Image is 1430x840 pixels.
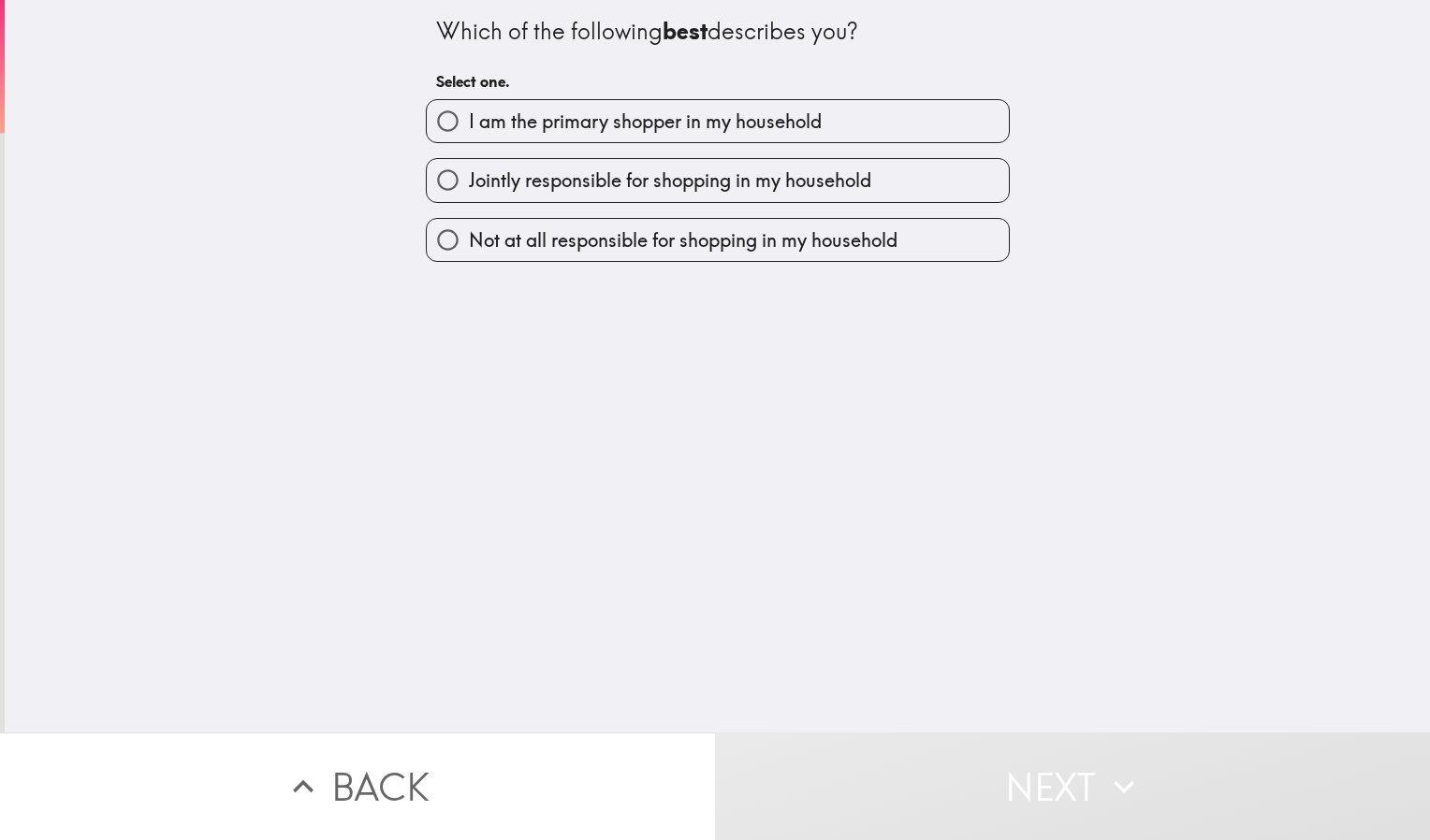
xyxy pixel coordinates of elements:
span: I am the primary shopper in my household [469,109,822,135]
div: Which of the following describes you? [436,16,1000,48]
span: Not at all responsible for shopping in my household [469,227,897,253]
button: I am the primary shopper in my household [427,100,1009,142]
h6: Select one. [436,71,1000,92]
button: Next [715,732,1430,840]
button: Jointly responsible for shopping in my household [427,159,1009,201]
button: Not at all responsible for shopping in my household [427,219,1009,261]
b: best [663,17,708,45]
span: Jointly responsible for shopping in my household [469,167,871,194]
